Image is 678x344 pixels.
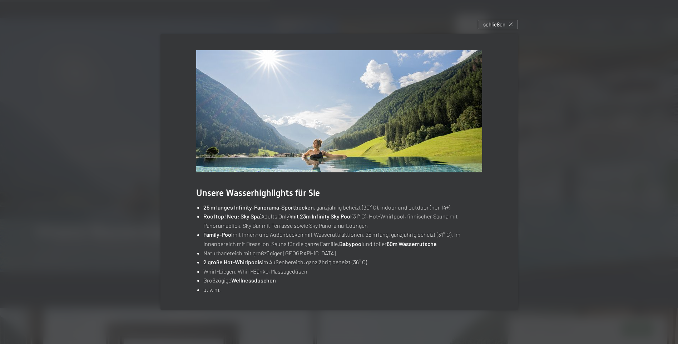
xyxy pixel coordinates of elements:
strong: 60m Wasserrutsche [387,240,437,247]
li: im Außenbereich, ganzjährig beheizt (36° C) [203,257,482,267]
strong: Family-Pool [203,231,233,238]
strong: Babypool [339,240,363,247]
li: Whirl-Liegen, Whirl-Bänke, Massagedüsen [203,267,482,276]
strong: Rooftop! Neu: Sky Spa [203,213,260,220]
li: , ganzjährig beheizt (30° C), indoor und outdoor (nur 14+) [203,203,482,212]
li: u. v. m. [203,285,482,294]
li: Naturbadeteich mit großzügiger [GEOGRAPHIC_DATA] [203,249,482,258]
strong: Wellnessduschen [231,277,276,284]
img: Wasserträume mit Panoramablick auf die Landschaft [196,50,482,172]
strong: 2 große Hot-Whirlpools [203,259,262,265]
li: (Adults Only) (31° C), Hot-Whirlpool, finnischer Sauna mit Panoramablick, Sky Bar mit Terrasse so... [203,212,482,230]
li: Großzügige [203,276,482,285]
strong: 25 m langes Infinity-Panorama-Sportbecken [203,204,314,211]
span: schließen [483,21,505,28]
strong: mit 23m Infinity Sky Pool [291,213,352,220]
span: Unsere Wasserhighlights für Sie [196,188,320,198]
li: mit Innen- und Außenbecken mit Wasserattraktionen, 25 m lang, ganzjährig beheizt (31° C). Im Inne... [203,230,482,248]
